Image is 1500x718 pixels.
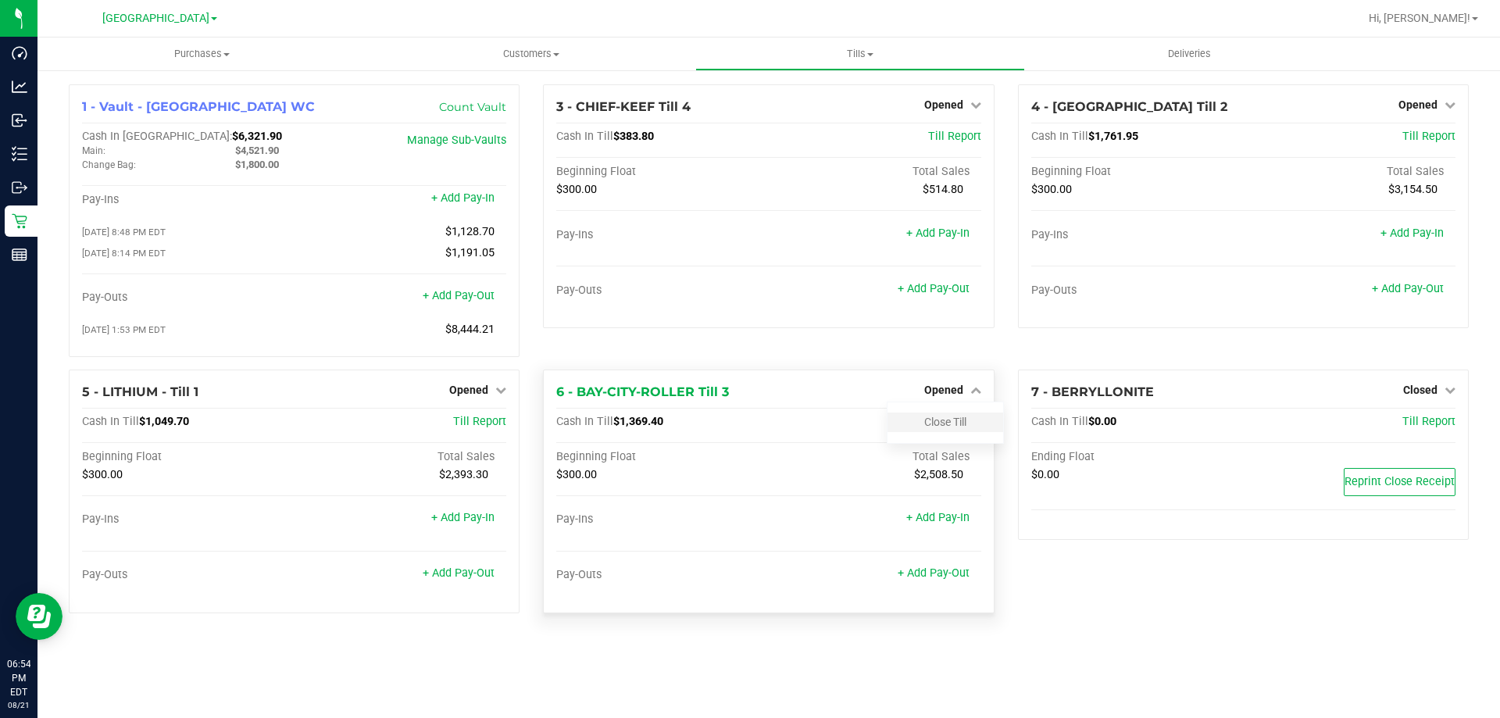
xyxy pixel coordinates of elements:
[769,165,981,179] div: Total Sales
[556,165,769,179] div: Beginning Float
[82,159,136,170] span: Change Bag:
[556,99,691,114] span: 3 - CHIEF-KEEF Till 4
[924,384,963,396] span: Opened
[923,183,963,196] span: $514.80
[82,384,198,399] span: 5 - LITHIUM - Till 1
[1031,384,1154,399] span: 7 - BERRYLLONITE
[898,566,970,580] a: + Add Pay-Out
[12,247,27,263] inline-svg: Reports
[453,415,506,428] a: Till Report
[1031,165,1244,179] div: Beginning Float
[1147,47,1232,61] span: Deliveries
[556,384,729,399] span: 6 - BAY-CITY-ROLLER Till 3
[769,450,981,464] div: Total Sales
[82,99,315,114] span: 1 - Vault - [GEOGRAPHIC_DATA] WC
[1031,284,1244,298] div: Pay-Outs
[1031,130,1088,143] span: Cash In Till
[82,468,123,481] span: $300.00
[1088,130,1138,143] span: $1,761.95
[445,246,495,259] span: $1,191.05
[1369,12,1470,24] span: Hi, [PERSON_NAME]!
[82,291,295,305] div: Pay-Outs
[82,450,295,464] div: Beginning Float
[556,513,769,527] div: Pay-Ins
[12,213,27,229] inline-svg: Retail
[7,657,30,699] p: 06:54 PM EDT
[445,323,495,336] span: $8,444.21
[928,130,981,143] a: Till Report
[924,416,966,428] a: Close Till
[924,98,963,111] span: Opened
[1031,183,1072,196] span: $300.00
[445,225,495,238] span: $1,128.70
[1398,98,1437,111] span: Opened
[139,415,189,428] span: $1,049.70
[906,227,970,240] a: + Add Pay-In
[232,130,282,143] span: $6,321.90
[914,468,963,481] span: $2,508.50
[366,38,695,70] a: Customers
[556,284,769,298] div: Pay-Outs
[82,248,166,259] span: [DATE] 8:14 PM EDT
[12,146,27,162] inline-svg: Inventory
[235,145,279,156] span: $4,521.90
[695,38,1024,70] a: Tills
[1031,450,1244,464] div: Ending Float
[12,79,27,95] inline-svg: Analytics
[1344,468,1455,496] button: Reprint Close Receipt
[1088,415,1116,428] span: $0.00
[556,468,597,481] span: $300.00
[449,384,488,396] span: Opened
[556,450,769,464] div: Beginning Float
[556,130,613,143] span: Cash In Till
[556,415,613,428] span: Cash In Till
[1402,415,1455,428] a: Till Report
[1403,384,1437,396] span: Closed
[613,130,654,143] span: $383.80
[407,134,506,147] a: Manage Sub-Vaults
[556,183,597,196] span: $300.00
[431,511,495,524] a: + Add Pay-In
[102,12,209,25] span: [GEOGRAPHIC_DATA]
[556,568,769,582] div: Pay-Outs
[82,193,295,207] div: Pay-Ins
[696,47,1023,61] span: Tills
[423,289,495,302] a: + Add Pay-Out
[12,113,27,128] inline-svg: Inbound
[82,145,105,156] span: Main:
[1031,99,1227,114] span: 4 - [GEOGRAPHIC_DATA] Till 2
[82,324,166,335] span: [DATE] 1:53 PM EDT
[1031,228,1244,242] div: Pay-Ins
[367,47,695,61] span: Customers
[82,513,295,527] div: Pay-Ins
[82,227,166,238] span: [DATE] 8:48 PM EDT
[12,45,27,61] inline-svg: Dashboard
[1380,227,1444,240] a: + Add Pay-In
[295,450,507,464] div: Total Sales
[439,468,488,481] span: $2,393.30
[1345,475,1455,488] span: Reprint Close Receipt
[898,282,970,295] a: + Add Pay-Out
[82,568,295,582] div: Pay-Outs
[613,415,663,428] span: $1,369.40
[1031,415,1088,428] span: Cash In Till
[1243,165,1455,179] div: Total Sales
[1402,130,1455,143] a: Till Report
[37,38,366,70] a: Purchases
[906,511,970,524] a: + Add Pay-In
[423,566,495,580] a: + Add Pay-Out
[1031,468,1059,481] span: $0.00
[82,415,139,428] span: Cash In Till
[37,47,366,61] span: Purchases
[7,699,30,711] p: 08/21
[82,130,232,143] span: Cash In [GEOGRAPHIC_DATA]:
[1025,38,1354,70] a: Deliveries
[439,100,506,114] a: Count Vault
[12,180,27,195] inline-svg: Outbound
[556,228,769,242] div: Pay-Ins
[1388,183,1437,196] span: $3,154.50
[431,191,495,205] a: + Add Pay-In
